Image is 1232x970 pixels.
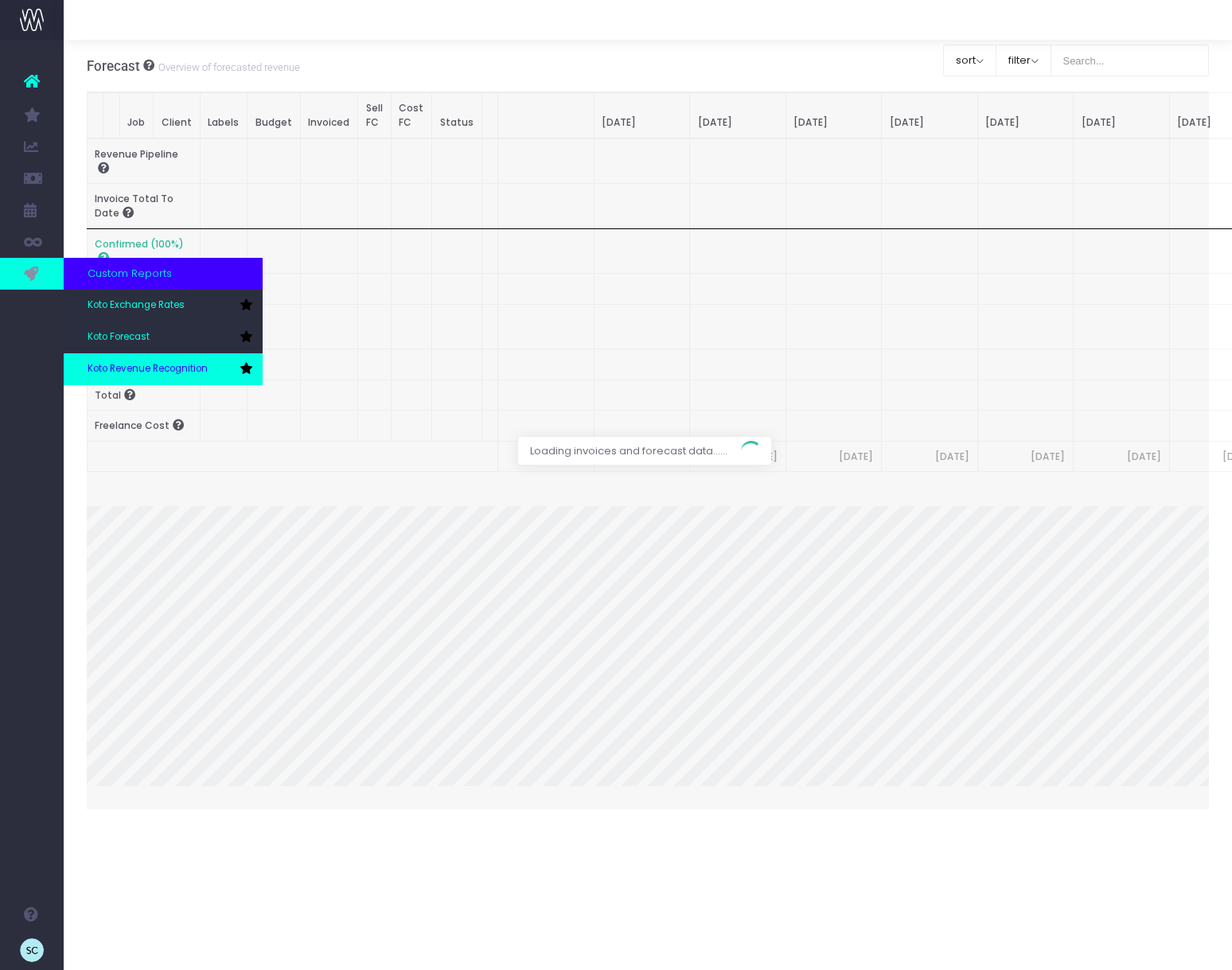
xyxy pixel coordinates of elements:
[154,58,300,74] small: Overview of forecasted revenue
[943,45,996,76] button: sort
[64,353,263,385] a: Koto Revenue Recognition
[518,437,739,466] span: Loading invoices and forecast data......
[88,362,208,376] span: Koto Revenue Recognition
[1051,45,1210,76] input: Search...
[64,290,263,321] a: Koto Exchange Rates
[996,45,1051,76] button: filter
[87,58,140,74] span: Forecast
[88,266,172,282] span: Custom Reports
[64,321,263,353] a: Koto Forecast
[88,298,185,313] span: Koto Exchange Rates
[88,330,150,345] span: Koto Forecast
[20,938,44,962] img: images/default_profile_image.png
